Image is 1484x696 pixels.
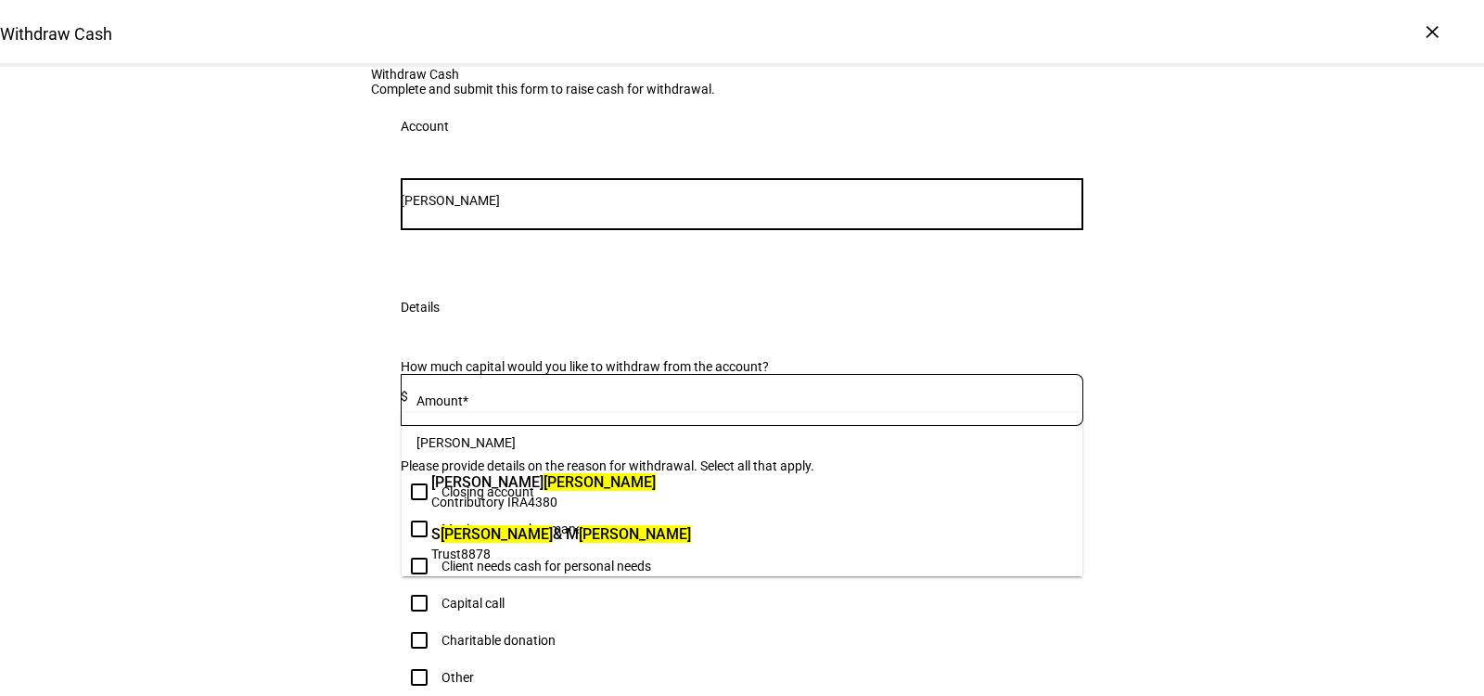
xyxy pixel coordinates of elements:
mark: [PERSON_NAME] [579,525,691,543]
div: × [1417,17,1447,46]
span: [PERSON_NAME] [431,471,656,493]
span: $ [401,389,408,404]
div: How much capital would you like to withdraw from the account? [401,359,1083,374]
mat-label: Amount* [416,393,468,408]
mark: [PERSON_NAME] [441,525,553,543]
div: S Sandland & M Sandland [427,519,696,567]
div: Charitable donation [441,633,556,648]
input: Number [401,193,1083,208]
div: Complete and submit this form to raise cash for withdrawal. [371,82,1113,97]
div: Capital call [441,596,505,611]
div: Other [441,670,474,685]
span: 8878 [461,547,491,561]
div: Details [401,300,440,315]
span: Trust [431,547,461,561]
span: 4380 [528,495,557,509]
span: S & M [431,523,691,545]
mark: [PERSON_NAME] [544,473,656,491]
div: Meredith M Sandland [427,467,660,515]
span: Contributory IRA [431,495,528,509]
span: [PERSON_NAME] [416,435,516,450]
div: Withdraw Cash [371,67,1113,82]
div: Account [401,119,449,134]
